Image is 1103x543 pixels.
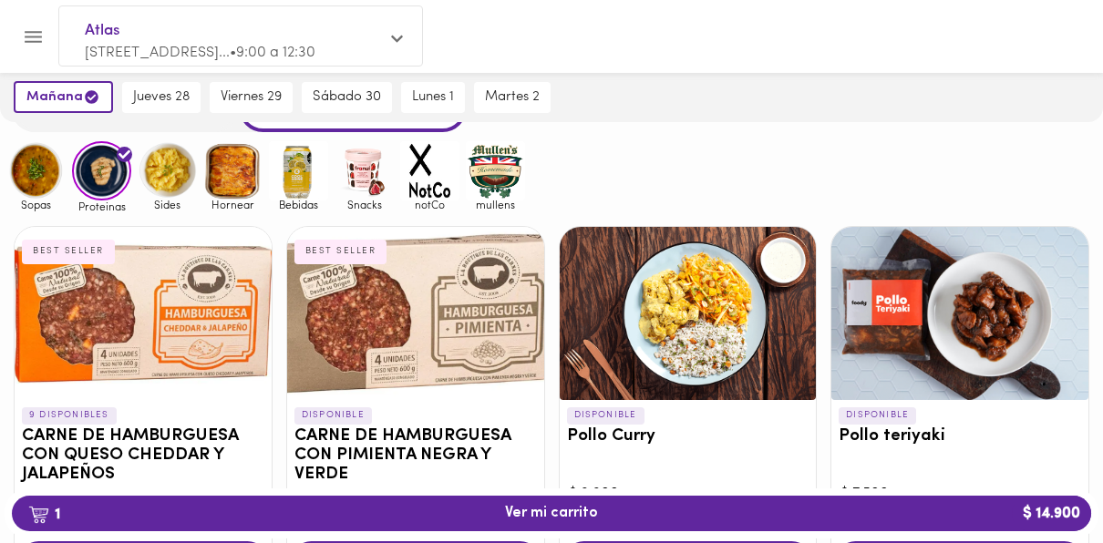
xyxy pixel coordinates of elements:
[335,141,394,200] img: Snacks
[138,141,197,200] img: Sides
[15,227,272,400] div: CARNE DE HAMBURGUESA CON QUESO CHEDDAR Y JALAPEÑOS
[474,82,551,113] button: martes 2
[466,141,525,200] img: mullens
[400,141,459,200] img: notCo
[22,427,264,485] h3: CARNE DE HAMBURGUESA CON QUESO CHEDDAR Y JALAPEÑOS
[839,427,1081,446] h3: Pollo teriyaki
[133,89,190,106] span: jueves 28
[269,199,328,210] span: Bebidas
[72,141,131,200] img: Proteinas
[567,427,809,446] h3: Pollo Curry
[22,407,117,424] p: 9 DISPONIBLES
[72,200,131,212] span: Proteinas
[14,81,113,113] button: mañana
[221,89,282,106] span: viernes 29
[839,407,916,424] p: DISPONIBLE
[485,89,540,106] span: martes 2
[122,82,201,113] button: jueves 28
[302,82,392,113] button: sábado 30
[12,496,1091,531] button: 1Ver mi carrito$ 14.900
[138,199,197,210] span: Sides
[6,141,66,200] img: Sopas
[269,141,328,200] img: Bebidas
[997,437,1085,525] iframe: Messagebird Livechat Widget
[560,227,817,400] div: Pollo Curry
[831,227,1088,400] div: Pollo teriyaki
[85,46,315,60] span: [STREET_ADDRESS]... • 9:00 a 12:30
[287,227,544,400] div: CARNE DE HAMBURGUESA CON PIMIENTA NEGRA Y VERDE
[401,82,465,113] button: lunes 1
[294,427,537,485] h3: CARNE DE HAMBURGUESA CON PIMIENTA NEGRA Y VERDE
[203,199,263,210] span: Hornear
[6,199,66,210] span: Sopas
[28,506,49,524] img: cart.png
[505,505,598,522] span: Ver mi carrito
[11,15,56,59] button: Menu
[26,88,100,106] span: mañana
[400,199,459,210] span: notCo
[294,240,387,263] div: BEST SELLER
[466,199,525,210] span: mullens
[210,82,293,113] button: viernes 29
[294,407,372,424] p: DISPONIBLE
[313,89,381,106] span: sábado 30
[203,141,263,200] img: Hornear
[17,502,71,526] b: 1
[335,199,394,210] span: Snacks
[412,89,454,106] span: lunes 1
[85,19,378,43] span: Atlas
[22,240,115,263] div: BEST SELLER
[567,407,644,424] p: DISPONIBLE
